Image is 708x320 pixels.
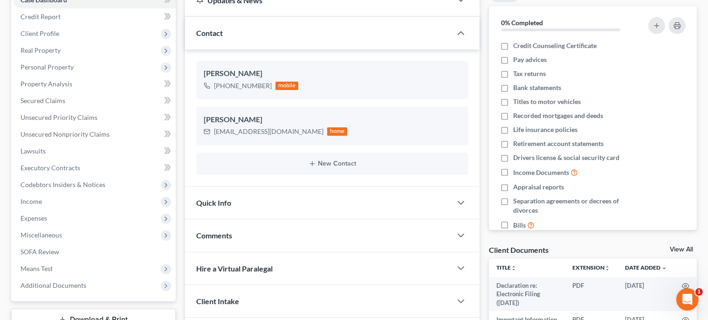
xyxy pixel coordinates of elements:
a: View All [670,246,693,253]
span: Property Analysis [21,80,72,88]
span: Income Documents [513,168,569,177]
a: Secured Claims [13,92,176,109]
span: Lawsuits [21,147,46,155]
div: [PERSON_NAME] [204,114,461,125]
iframe: Intercom live chat [676,288,699,311]
span: Life insurance policies [513,125,577,134]
a: SOFA Review [13,243,176,260]
strong: 0% Completed [501,19,543,27]
td: [DATE] [618,277,674,311]
span: Miscellaneous [21,231,62,239]
span: 1 [695,288,703,296]
td: Declaration re: Electronic Filing ([DATE]) [489,277,565,311]
span: Bills [513,221,526,230]
span: Additional Documents [21,281,86,289]
a: Titleunfold_more [496,264,516,271]
a: Unsecured Nonpriority Claims [13,126,176,143]
span: Secured Claims [21,97,65,104]
button: New Contact [204,160,461,167]
span: Client Intake [196,297,239,306]
span: Tax returns [513,69,546,78]
span: Credit Counseling Certificate [513,41,597,50]
span: Executory Contracts [21,164,80,172]
a: Extensionunfold_more [572,264,610,271]
span: Personal Property [21,63,74,71]
a: Credit Report [13,8,176,25]
span: Contact [196,28,223,37]
span: Unsecured Priority Claims [21,113,97,121]
div: [PHONE_NUMBER] [214,81,272,90]
span: Comments [196,231,232,240]
span: Separation agreements or decrees of divorces [513,196,637,215]
span: Titles to motor vehicles [513,97,581,106]
i: unfold_more [511,265,516,271]
a: Date Added expand_more [625,264,667,271]
td: PDF [565,277,618,311]
span: Appraisal reports [513,182,564,192]
i: expand_more [661,265,667,271]
span: Recorded mortgages and deeds [513,111,603,120]
span: Bank statements [513,83,561,92]
i: unfold_more [605,265,610,271]
span: Codebtors Insiders & Notices [21,181,105,188]
div: mobile [275,82,299,90]
span: Expenses [21,214,47,222]
span: Client Profile [21,29,59,37]
span: Credit Report [21,13,61,21]
span: Income [21,197,42,205]
a: Unsecured Priority Claims [13,109,176,126]
div: [EMAIL_ADDRESS][DOMAIN_NAME] [214,127,323,136]
span: Drivers license & social security card [513,153,619,162]
div: [PERSON_NAME] [204,68,461,79]
span: Pay advices [513,55,547,64]
span: Means Test [21,264,53,272]
div: home [327,127,348,136]
div: Client Documents [489,245,549,255]
a: Executory Contracts [13,160,176,176]
span: Hire a Virtual Paralegal [196,264,273,273]
span: SOFA Review [21,248,59,256]
span: Unsecured Nonpriority Claims [21,130,110,138]
span: Quick Info [196,198,231,207]
span: Retirement account statements [513,139,604,148]
span: Real Property [21,46,61,54]
a: Lawsuits [13,143,176,160]
a: Property Analysis [13,76,176,92]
